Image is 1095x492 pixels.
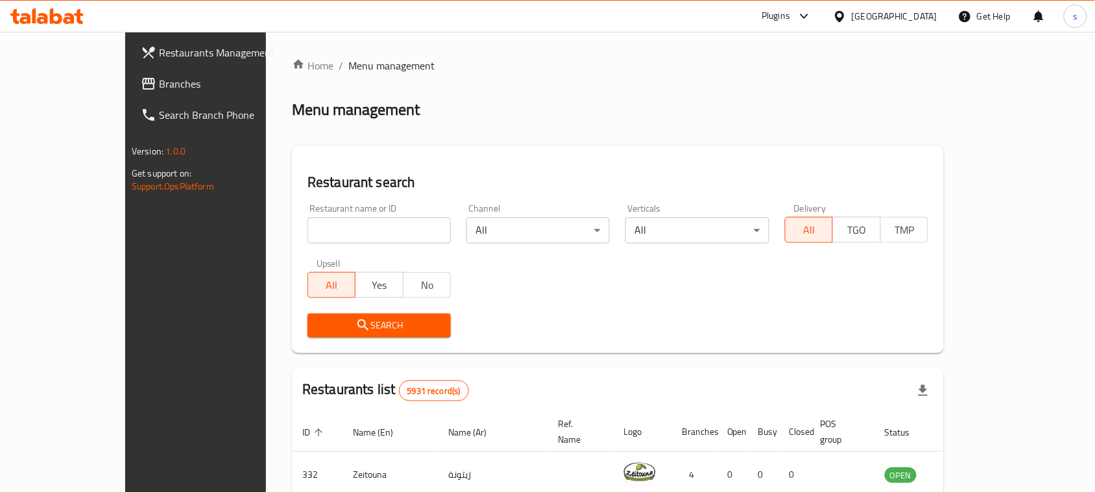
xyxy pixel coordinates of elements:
[348,58,435,73] span: Menu management
[307,217,451,243] input: Search for restaurant name or ID..
[159,76,298,92] span: Branches
[821,416,859,447] span: POS group
[307,314,451,338] button: Search
[317,259,341,268] label: Upsell
[307,173,928,192] h2: Restaurant search
[779,412,810,452] th: Closed
[794,204,826,213] label: Delivery
[313,276,350,295] span: All
[302,380,469,401] h2: Restaurants list
[400,385,468,397] span: 5931 record(s)
[302,424,327,440] span: ID
[748,412,779,452] th: Busy
[159,107,298,123] span: Search Branch Phone
[717,412,748,452] th: Open
[130,37,308,68] a: Restaurants Management
[885,424,927,440] span: Status
[558,416,597,447] span: Ref. Name
[130,99,308,130] a: Search Branch Phone
[353,424,410,440] span: Name (En)
[399,380,469,401] div: Total records count
[886,221,923,240] span: TMP
[339,58,343,73] li: /
[132,178,214,195] a: Support.OpsPlatform
[885,467,917,483] div: OPEN
[671,412,717,452] th: Branches
[132,143,163,160] span: Version:
[908,375,939,406] div: Export file
[292,58,944,73] nav: breadcrumb
[762,8,790,24] div: Plugins
[838,221,875,240] span: TGO
[832,217,880,243] button: TGO
[318,317,440,334] span: Search
[880,217,928,243] button: TMP
[785,217,833,243] button: All
[307,272,355,298] button: All
[466,217,610,243] div: All
[132,165,191,182] span: Get support on:
[623,456,656,488] img: Zeitouna
[165,143,186,160] span: 1.0.0
[159,45,298,60] span: Restaurants Management
[885,468,917,483] span: OPEN
[355,272,403,298] button: Yes
[448,424,503,440] span: Name (Ar)
[409,276,446,295] span: No
[403,272,451,298] button: No
[625,217,769,243] div: All
[1073,9,1077,23] span: s
[361,276,398,295] span: Yes
[292,99,420,120] h2: Menu management
[613,412,671,452] th: Logo
[292,58,333,73] a: Home
[791,221,828,240] span: All
[852,9,937,23] div: [GEOGRAPHIC_DATA]
[130,68,308,99] a: Branches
